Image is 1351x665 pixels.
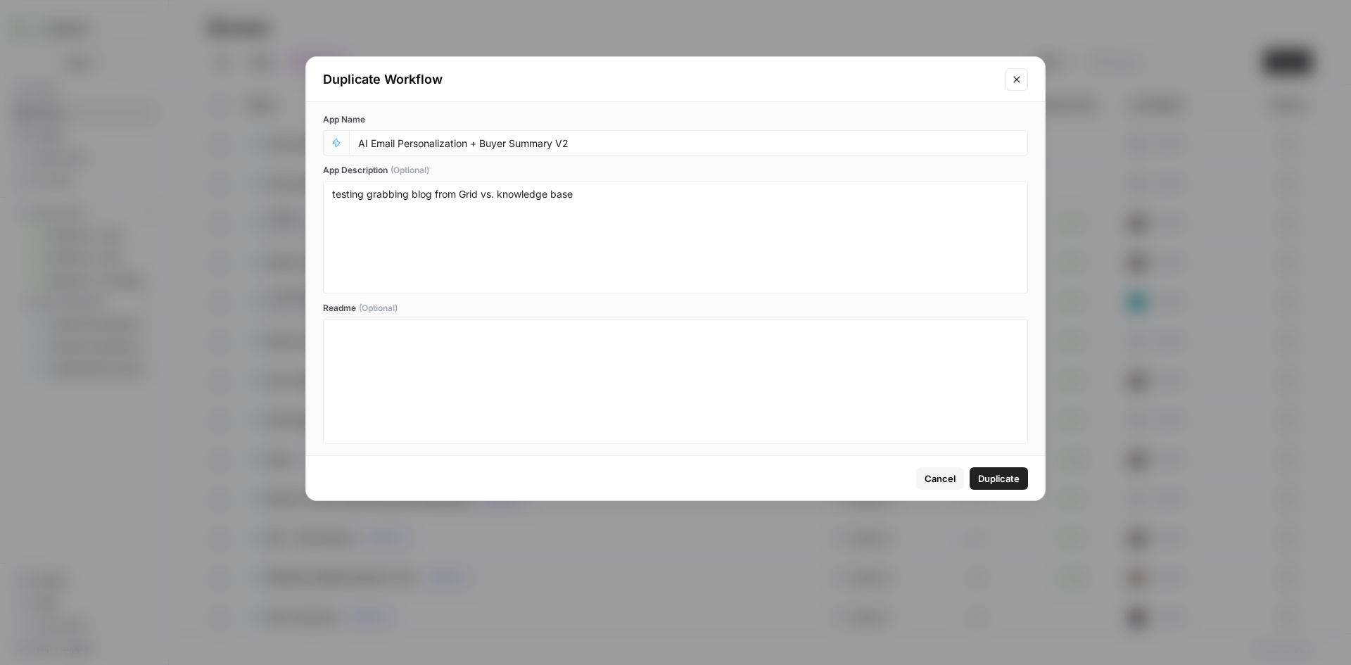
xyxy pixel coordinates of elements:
[359,302,398,315] span: (Optional)
[323,302,1028,315] label: Readme
[323,113,1028,126] label: App Name
[323,164,1028,177] label: App Description
[978,471,1020,486] span: Duplicate
[323,70,997,89] div: Duplicate Workflow
[358,137,1019,149] input: Untitled
[925,471,956,486] span: Cancel
[916,467,964,490] button: Cancel
[970,467,1028,490] button: Duplicate
[332,187,1019,287] textarea: testing grabbing blog from Grid vs. knowledge base
[391,164,429,177] span: (Optional)
[1006,68,1028,91] button: Close modal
